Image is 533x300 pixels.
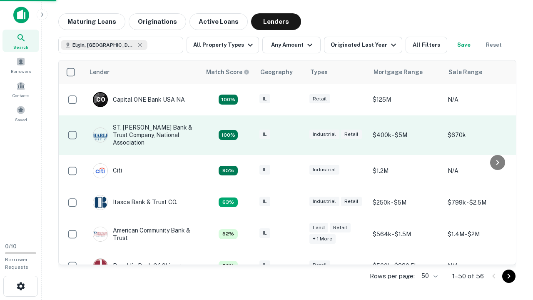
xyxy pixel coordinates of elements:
[93,195,177,210] div: Itasca Bank & Trust CO.
[309,94,330,104] div: Retail
[2,54,39,76] a: Borrowers
[324,37,402,53] button: Originated Last Year
[5,243,17,250] span: 0 / 10
[443,155,518,187] td: N/A
[93,195,107,210] img: picture
[259,130,270,139] div: IL
[481,37,507,53] button: Reset
[309,130,339,139] div: Industrial
[443,250,518,282] td: N/A
[259,165,270,175] div: IL
[309,165,339,175] div: Industrial
[369,115,443,155] td: $400k - $5M
[93,227,107,241] img: picture
[443,115,518,155] td: $670k
[369,218,443,250] td: $564k - $1.5M
[259,260,270,270] div: IL
[443,187,518,218] td: $799k - $2.5M
[255,60,305,84] th: Geography
[12,92,29,99] span: Contacts
[309,223,328,232] div: Land
[452,271,484,281] p: 1–50 of 56
[341,197,362,206] div: Retail
[309,234,336,244] div: + 1 more
[2,30,39,52] a: Search
[370,271,415,281] p: Rows per page:
[309,197,339,206] div: Industrial
[330,223,351,232] div: Retail
[11,68,31,75] span: Borrowers
[129,13,186,30] button: Originations
[369,60,443,84] th: Mortgage Range
[93,227,193,242] div: American Community Bank & Trust
[259,197,270,206] div: IL
[443,218,518,250] td: $1.4M - $2M
[502,270,516,283] button: Go to next page
[331,40,399,50] div: Originated Last Year
[189,13,248,30] button: Active Loans
[206,67,249,77] div: Capitalize uses an advanced AI algorithm to match your search with the best lender. The match sco...
[310,67,328,77] div: Types
[2,78,39,100] a: Contacts
[451,37,477,53] button: Save your search to get updates of matches that match your search criteria.
[219,95,238,105] div: Capitalize uses an advanced AI algorithm to match your search with the best lender. The match sco...
[93,128,107,142] img: picture
[260,67,293,77] div: Geography
[90,67,110,77] div: Lender
[93,259,107,273] img: picture
[259,228,270,238] div: IL
[85,60,201,84] th: Lender
[72,41,135,49] span: Elgin, [GEOGRAPHIC_DATA], [GEOGRAPHIC_DATA]
[262,37,321,53] button: Any Amount
[341,130,362,139] div: Retail
[374,67,423,77] div: Mortgage Range
[13,7,29,23] img: capitalize-icon.png
[201,60,255,84] th: Capitalize uses an advanced AI algorithm to match your search with the best lender. The match sco...
[305,60,369,84] th: Types
[219,229,238,239] div: Capitalize uses an advanced AI algorithm to match your search with the best lender. The match sco...
[369,250,443,282] td: $500k - $880.5k
[406,37,447,53] button: All Filters
[369,155,443,187] td: $1.2M
[443,84,518,115] td: N/A
[219,130,238,140] div: Capitalize uses an advanced AI algorithm to match your search with the best lender. The match sco...
[2,102,39,125] a: Saved
[15,116,27,123] span: Saved
[369,187,443,218] td: $250k - $5M
[219,166,238,176] div: Capitalize uses an advanced AI algorithm to match your search with the best lender. The match sco...
[93,92,185,107] div: Capital ONE Bank USA NA
[5,257,28,270] span: Borrower Requests
[58,13,125,30] button: Maturing Loans
[448,67,482,77] div: Sale Range
[206,67,248,77] h6: Match Score
[93,258,184,273] div: Republic Bank Of Chicago
[259,94,270,104] div: IL
[219,261,238,271] div: Capitalize uses an advanced AI algorithm to match your search with the best lender. The match sco...
[13,44,28,50] span: Search
[93,163,122,178] div: Citi
[251,13,301,30] button: Lenders
[309,260,330,270] div: Retail
[187,37,259,53] button: All Property Types
[93,124,193,147] div: ST. [PERSON_NAME] Bank & Trust Company, National Association
[443,60,518,84] th: Sale Range
[219,197,238,207] div: Capitalize uses an advanced AI algorithm to match your search with the best lender. The match sco...
[418,270,439,282] div: 50
[93,164,107,178] img: picture
[369,84,443,115] td: $125M
[491,233,533,273] iframe: Chat Widget
[96,95,105,104] p: C O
